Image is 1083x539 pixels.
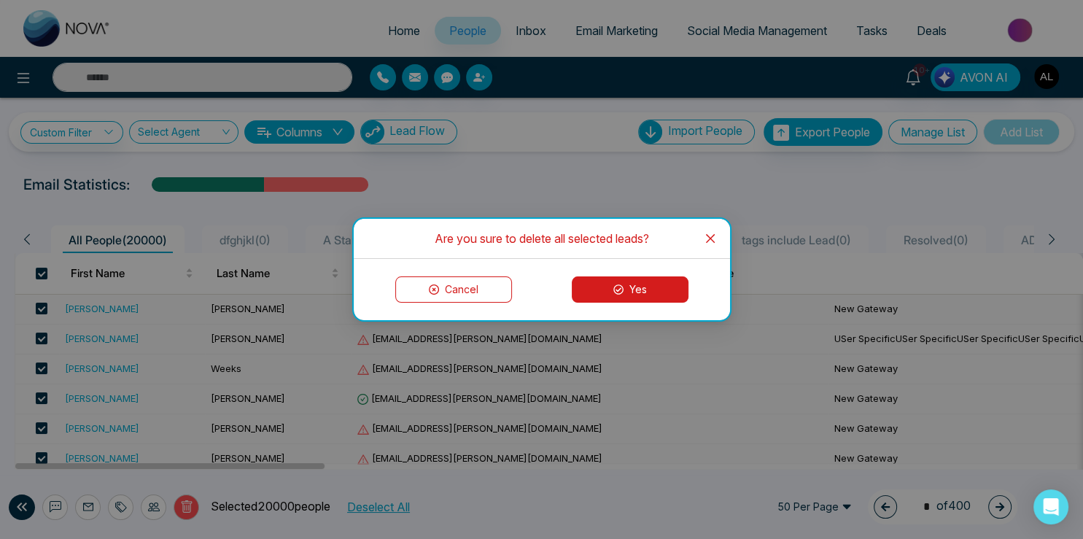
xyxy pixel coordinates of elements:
button: Yes [572,276,688,303]
div: Open Intercom Messenger [1033,489,1068,524]
span: close [704,233,716,244]
button: Cancel [395,276,512,303]
div: Are you sure to delete all selected leads? [371,230,713,247]
button: Close [691,219,730,258]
